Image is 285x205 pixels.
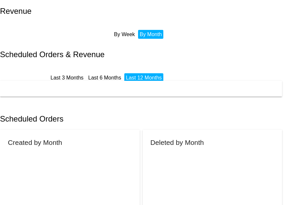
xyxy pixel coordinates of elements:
[138,30,164,39] li: By Month
[126,75,162,80] a: Last 12 Months
[88,75,121,80] a: Last 6 Months
[112,30,137,39] li: By Week
[51,75,84,80] a: Last 3 Months
[8,139,62,146] h2: Created by Month
[151,139,204,146] h2: Deleted by Month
